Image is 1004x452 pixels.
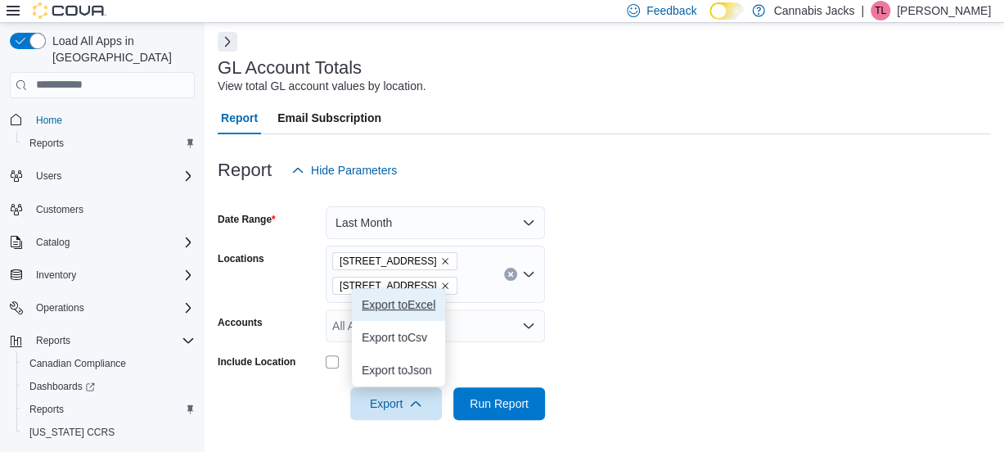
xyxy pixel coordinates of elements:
h3: GL Account Totals [218,58,362,78]
label: Include Location [218,355,295,368]
button: Remove 518 Great Northern Rd Unit 1 from selection in this group [440,281,450,291]
span: Reports [29,403,64,416]
span: Report [221,102,258,134]
button: Users [29,166,68,186]
p: Cannabis Jacks [773,1,854,20]
button: Home [3,108,201,132]
button: Catalog [29,233,76,252]
span: [STREET_ADDRESS] [340,278,437,294]
span: Operations [29,298,195,318]
button: Catalog [3,231,201,254]
button: Customers [3,197,201,221]
span: Canadian Compliance [23,354,195,373]
span: Run Report [470,395,529,412]
button: Reports [16,398,201,421]
img: Cova [33,2,106,19]
button: Remove 149 Trunk Road from selection in this group [440,256,450,266]
p: [PERSON_NAME] [897,1,991,20]
button: Open list of options [522,319,535,332]
button: Next [218,32,237,52]
a: Reports [23,400,70,419]
a: Home [29,111,69,130]
span: [STREET_ADDRESS] [340,253,437,269]
input: Dark Mode [709,2,744,20]
a: Dashboards [16,375,201,398]
label: Accounts [218,316,263,329]
span: Feedback [646,2,696,19]
span: [US_STATE] CCRS [29,426,115,439]
button: Export toJson [352,354,445,386]
span: Reports [29,331,195,350]
span: Users [36,169,61,183]
button: Hide Parameters [285,154,403,187]
button: Operations [3,296,201,319]
button: Canadian Compliance [16,352,201,375]
span: Catalog [36,236,70,249]
span: Inventory [36,269,76,282]
span: Home [29,110,195,130]
span: Reports [36,334,70,347]
span: Canadian Compliance [29,357,126,370]
button: Inventory [29,265,83,285]
span: Inventory [29,265,195,285]
span: Home [36,114,62,127]
button: Export toExcel [352,288,445,321]
div: View total GL account values by location. [218,78,425,95]
button: Reports [3,329,201,352]
button: Export toCsv [352,321,445,354]
button: Reports [16,132,201,155]
span: Users [29,166,195,186]
a: Dashboards [23,377,101,396]
button: Inventory [3,264,201,287]
button: Users [3,165,201,188]
div: Tania Leroux [871,1,890,20]
button: Open list of options [522,268,535,281]
span: Export [360,387,432,420]
span: Load All Apps in [GEOGRAPHIC_DATA] [46,33,195,66]
span: Customers [29,199,195,219]
span: Hide Parameters [311,162,397,179]
span: Export to Json [362,364,435,377]
button: Reports [29,331,77,350]
span: Reports [29,137,64,150]
button: Export [350,387,442,420]
a: Customers [29,200,90,219]
button: [US_STATE] CCRS [16,421,201,444]
p: | [861,1,864,20]
a: Canadian Compliance [23,354,133,373]
span: Reports [23,400,195,419]
span: Export to Csv [362,331,435,344]
span: TL [875,1,886,20]
a: [US_STATE] CCRS [23,423,121,442]
a: Reports [23,133,70,153]
span: Email Subscription [277,102,381,134]
button: Last Month [326,206,545,239]
button: Clear input [504,268,517,281]
button: Operations [29,298,91,318]
button: Run Report [453,387,545,420]
span: Washington CCRS [23,423,195,442]
span: Dashboards [29,380,95,393]
span: Catalog [29,233,195,252]
label: Locations [218,252,264,265]
label: Date Range [218,213,276,226]
span: Customers [36,203,83,216]
span: Reports [23,133,195,153]
h3: Report [218,160,272,180]
span: Operations [36,301,84,314]
span: Export to Excel [362,298,435,311]
span: Dashboards [23,377,195,396]
span: 149 Trunk Road [332,252,457,270]
span: 518 Great Northern Rd Unit 1 [332,277,457,295]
